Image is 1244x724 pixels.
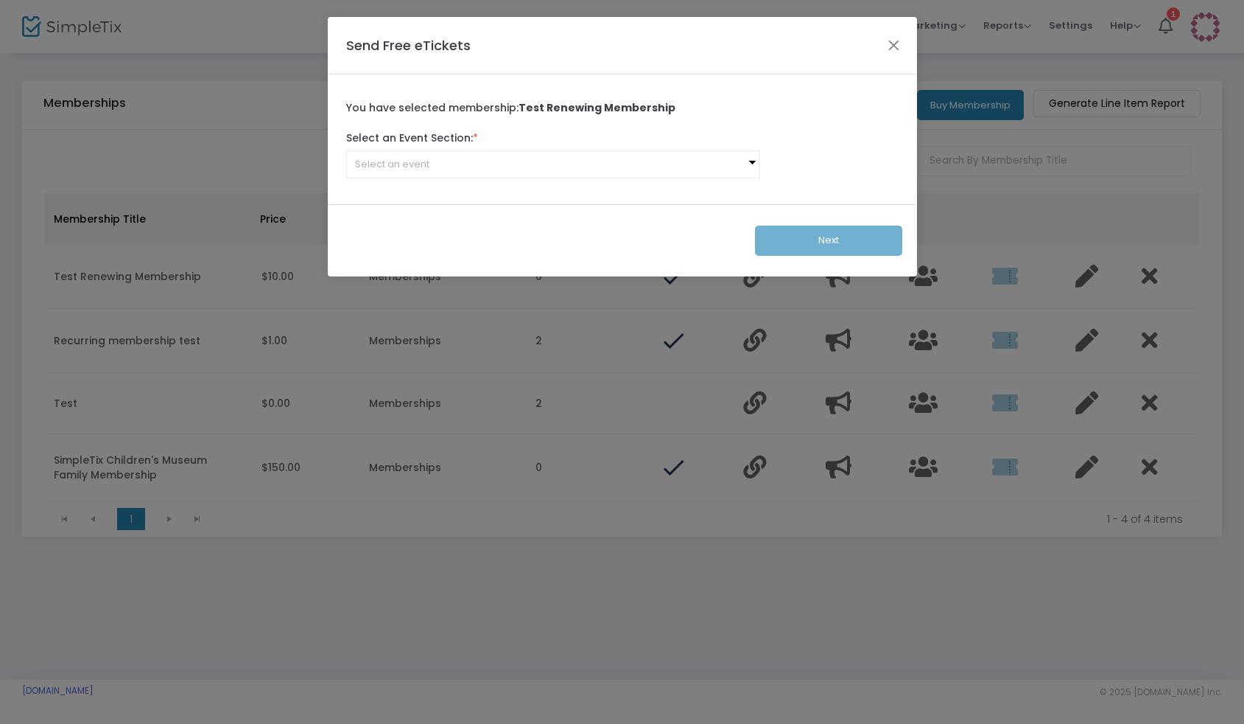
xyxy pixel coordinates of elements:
label: Select an Event Section: [346,130,899,146]
label: You have selected membership: [346,100,899,116]
input: Select an event [346,150,761,178]
button: Close [884,35,903,55]
strong: Test Renewing Membership [519,100,675,115]
h4: Send Free eTickets [346,35,471,55]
